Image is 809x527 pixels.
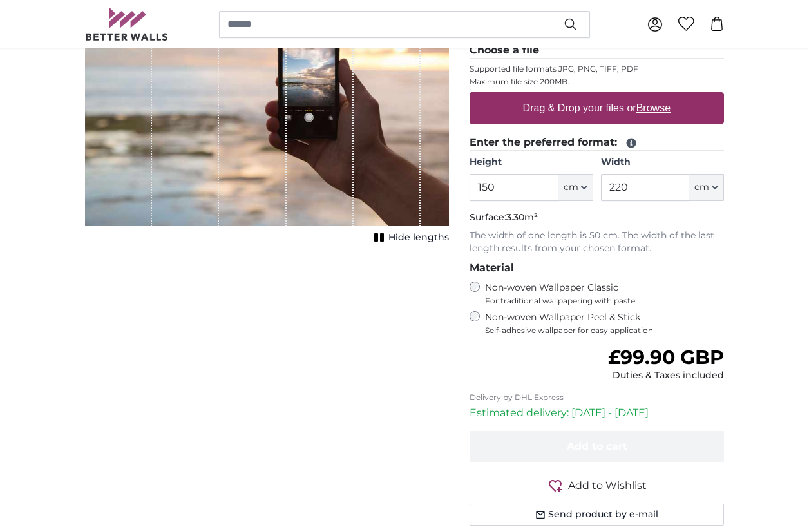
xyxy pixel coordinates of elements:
img: Betterwalls [85,8,169,41]
span: Add to cart [567,440,627,452]
button: Hide lengths [370,229,449,247]
label: Width [601,156,724,169]
button: Add to cart [470,431,724,462]
label: Non-woven Wallpaper Peel & Stick [485,311,724,336]
label: Drag & Drop your files or [518,95,676,121]
p: Supported file formats JPG, PNG, TIFF, PDF [470,64,724,74]
legend: Choose a file [470,43,724,59]
button: Send product by e-mail [470,504,724,526]
label: Non-woven Wallpaper Classic [485,282,724,306]
span: £99.90 GBP [608,345,724,369]
div: Duties & Taxes included [608,369,724,382]
button: cm [558,174,593,201]
button: Add to Wishlist [470,477,724,493]
span: 3.30m² [506,211,538,223]
button: cm [689,174,724,201]
span: For traditional wallpapering with paste [485,296,724,306]
span: Hide lengths [388,231,449,244]
p: The width of one length is 50 cm. The width of the last length results from your chosen format. [470,229,724,255]
legend: Enter the preferred format: [470,135,724,151]
p: Surface: [470,211,724,224]
span: Self-adhesive wallpaper for easy application [485,325,724,336]
u: Browse [636,102,671,113]
label: Height [470,156,593,169]
span: cm [694,181,709,194]
span: Add to Wishlist [568,478,647,493]
p: Estimated delivery: [DATE] - [DATE] [470,405,724,421]
legend: Material [470,260,724,276]
p: Delivery by DHL Express [470,392,724,403]
p: Maximum file size 200MB. [470,77,724,87]
span: cm [564,181,578,194]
